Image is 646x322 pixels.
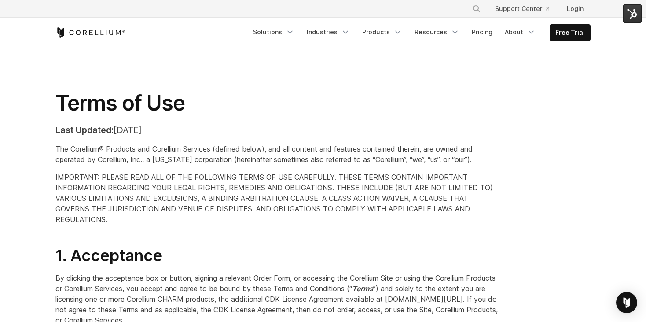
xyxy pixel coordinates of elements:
[469,1,484,17] button: Search
[352,284,373,293] em: Terms
[248,24,300,40] a: Solutions
[301,24,355,40] a: Industries
[616,292,637,313] div: Open Intercom Messenger
[55,125,114,135] strong: Last Updated:
[550,25,590,41] a: Free Trial
[499,24,541,40] a: About
[55,173,493,224] span: IMPORTANT: PLEASE READ ALL OF THE FOLLOWING TERMS OF USE CAREFULLY. THESE TERMS CONTAIN IMPORTANT...
[466,24,498,40] a: Pricing
[55,123,499,137] p: [DATE]
[248,24,591,41] div: Navigation Menu
[462,1,591,17] div: Navigation Menu
[357,24,407,40] a: Products
[560,1,591,17] a: Login
[488,1,556,17] a: Support Center
[55,144,473,164] span: The Corellium® Products and Corellium Services (defined below), and all content and features cont...
[409,24,465,40] a: Resources
[623,4,642,23] img: HubSpot Tools Menu Toggle
[55,90,499,116] h1: Terms of Use
[55,246,162,265] span: 1. Acceptance
[55,27,125,38] a: Corellium Home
